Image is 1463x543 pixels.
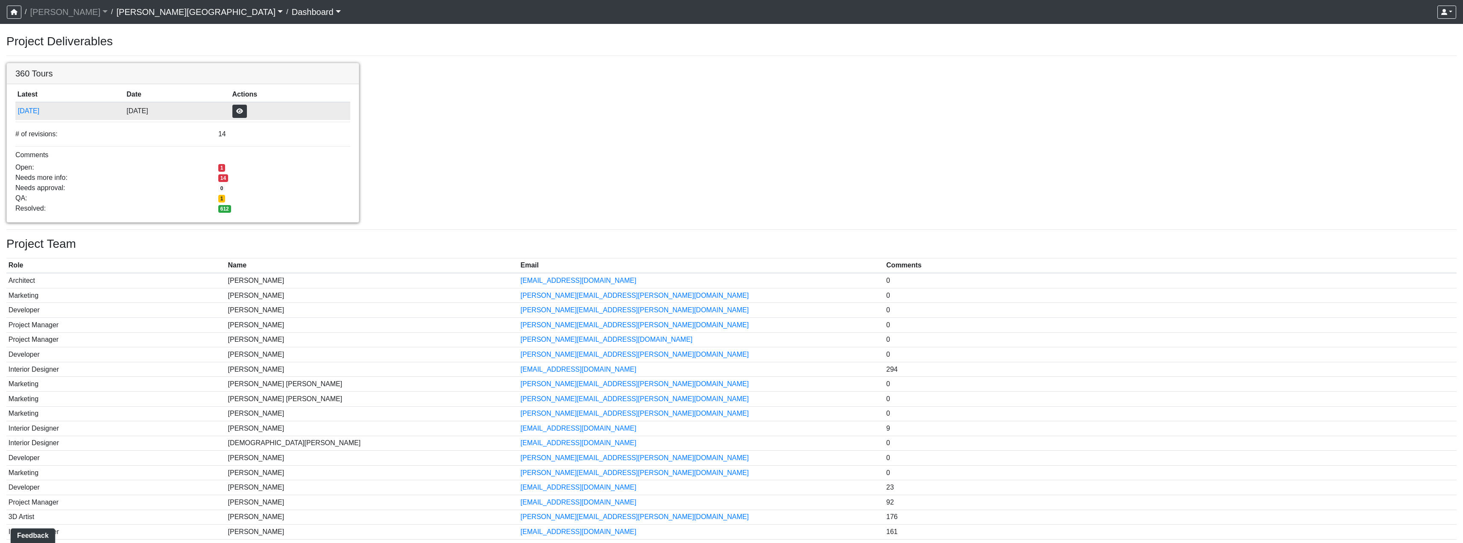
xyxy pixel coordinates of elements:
[521,454,749,461] a: [PERSON_NAME][EMAIL_ADDRESS][PERSON_NAME][DOMAIN_NAME]
[226,332,519,347] td: [PERSON_NAME]
[108,3,116,21] span: /
[6,465,226,480] td: Marketing
[226,451,519,466] td: [PERSON_NAME]
[226,258,519,273] th: Name
[521,321,749,329] a: [PERSON_NAME][EMAIL_ADDRESS][PERSON_NAME][DOMAIN_NAME]
[521,513,749,520] a: [PERSON_NAME][EMAIL_ADDRESS][PERSON_NAME][DOMAIN_NAME]
[884,525,1457,540] td: 161
[226,362,519,377] td: [PERSON_NAME]
[884,258,1457,273] th: Comments
[226,465,519,480] td: [PERSON_NAME]
[521,306,749,314] a: [PERSON_NAME][EMAIL_ADDRESS][PERSON_NAME][DOMAIN_NAME]
[226,303,519,318] td: [PERSON_NAME]
[226,273,519,288] td: [PERSON_NAME]
[6,495,226,510] td: Project Manager
[226,377,519,392] td: [PERSON_NAME] [PERSON_NAME]
[6,525,226,540] td: Interior Designer
[6,526,57,543] iframe: Ybug feedback widget
[6,362,226,377] td: Interior Designer
[6,480,226,495] td: Developer
[521,528,636,535] a: [EMAIL_ADDRESS][DOMAIN_NAME]
[521,425,636,432] a: [EMAIL_ADDRESS][DOMAIN_NAME]
[884,495,1457,510] td: 92
[884,451,1457,466] td: 0
[6,347,226,362] td: Developer
[884,303,1457,318] td: 0
[6,273,226,288] td: Architect
[226,317,519,332] td: [PERSON_NAME]
[292,3,341,21] a: Dashboard
[884,362,1457,377] td: 294
[521,366,636,373] a: [EMAIL_ADDRESS][DOMAIN_NAME]
[884,436,1457,451] td: 0
[21,3,30,21] span: /
[18,106,123,117] button: [DATE]
[521,439,636,446] a: [EMAIL_ADDRESS][DOMAIN_NAME]
[283,3,291,21] span: /
[521,336,693,343] a: [PERSON_NAME][EMAIL_ADDRESS][DOMAIN_NAME]
[521,484,636,491] a: [EMAIL_ADDRESS][DOMAIN_NAME]
[15,102,125,120] td: 8f1oBR6JE6ATm6Xh8T7m1r
[519,258,884,273] th: Email
[884,332,1457,347] td: 0
[884,480,1457,495] td: 23
[6,421,226,436] td: Interior Designer
[6,391,226,406] td: Marketing
[521,292,749,299] a: [PERSON_NAME][EMAIL_ADDRESS][PERSON_NAME][DOMAIN_NAME]
[884,288,1457,303] td: 0
[6,436,226,451] td: Interior Designer
[6,237,1457,251] h3: Project Team
[521,277,636,284] a: [EMAIL_ADDRESS][DOMAIN_NAME]
[884,273,1457,288] td: 0
[884,347,1457,362] td: 0
[6,332,226,347] td: Project Manager
[521,410,749,417] a: [PERSON_NAME][EMAIL_ADDRESS][PERSON_NAME][DOMAIN_NAME]
[116,3,283,21] a: [PERSON_NAME][GEOGRAPHIC_DATA]
[226,480,519,495] td: [PERSON_NAME]
[6,510,226,525] td: 3D Artist
[226,510,519,525] td: [PERSON_NAME]
[226,406,519,421] td: [PERSON_NAME]
[226,288,519,303] td: [PERSON_NAME]
[226,525,519,540] td: [PERSON_NAME]
[884,406,1457,421] td: 0
[884,317,1457,332] td: 0
[226,436,519,451] td: [DEMOGRAPHIC_DATA][PERSON_NAME]
[6,303,226,318] td: Developer
[30,3,108,21] a: [PERSON_NAME]
[226,495,519,510] td: [PERSON_NAME]
[521,380,749,387] a: [PERSON_NAME][EMAIL_ADDRESS][PERSON_NAME][DOMAIN_NAME]
[6,258,226,273] th: Role
[884,377,1457,392] td: 0
[521,395,749,402] a: [PERSON_NAME][EMAIL_ADDRESS][PERSON_NAME][DOMAIN_NAME]
[6,34,1457,49] h3: Project Deliverables
[226,347,519,362] td: [PERSON_NAME]
[521,469,749,476] a: [PERSON_NAME][EMAIL_ADDRESS][PERSON_NAME][DOMAIN_NAME]
[6,377,226,392] td: Marketing
[6,406,226,421] td: Marketing
[521,351,749,358] a: [PERSON_NAME][EMAIL_ADDRESS][PERSON_NAME][DOMAIN_NAME]
[884,421,1457,436] td: 9
[6,288,226,303] td: Marketing
[6,317,226,332] td: Project Manager
[521,499,636,506] a: [EMAIL_ADDRESS][DOMAIN_NAME]
[226,421,519,436] td: [PERSON_NAME]
[6,451,226,466] td: Developer
[884,510,1457,525] td: 176
[884,391,1457,406] td: 0
[884,465,1457,480] td: 0
[226,391,519,406] td: [PERSON_NAME] [PERSON_NAME]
